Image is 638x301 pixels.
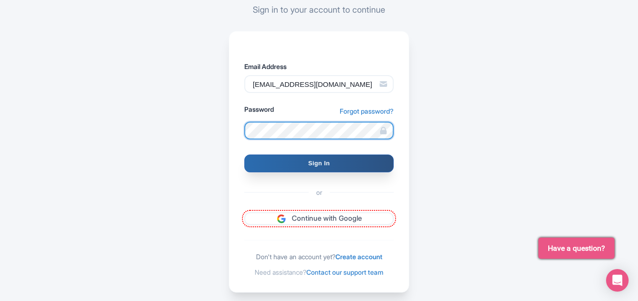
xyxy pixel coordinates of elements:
[229,3,409,16] p: Sign in to your account to continue
[335,253,382,261] a: Create account
[340,106,394,116] a: Forgot password?
[244,212,394,225] a: Continue with Google
[548,243,605,254] span: Have a question?
[244,267,394,277] div: Need assistance?
[244,154,394,172] input: Sign In
[244,104,274,114] label: Password
[306,268,383,276] a: Contact our support team
[244,62,394,71] label: Email Address
[538,238,615,259] button: Have a question?
[606,269,629,292] div: Open Intercom Messenger
[309,187,330,197] span: or
[244,252,394,262] div: Don't have an account yet?
[244,75,394,93] input: Enter your email address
